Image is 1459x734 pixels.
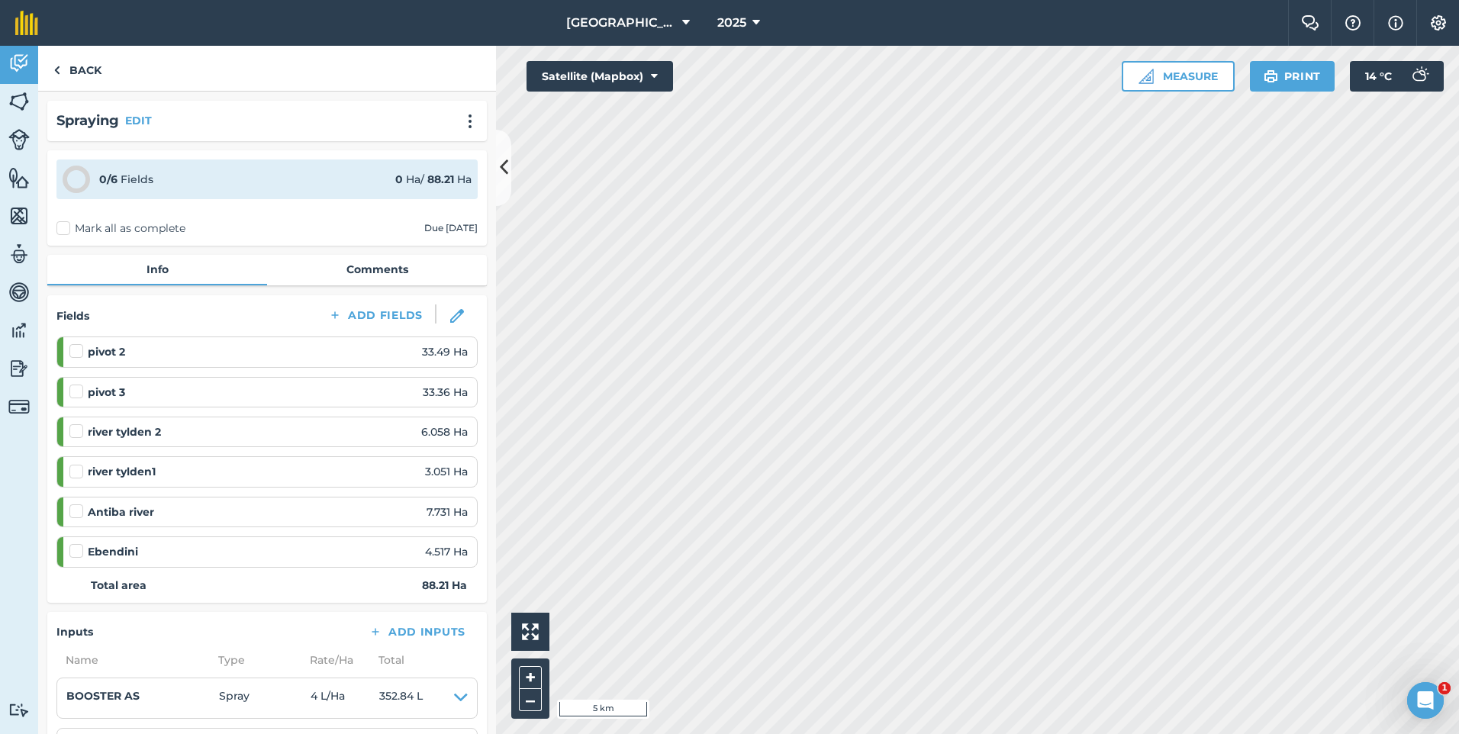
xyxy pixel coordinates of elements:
[316,304,435,326] button: Add Fields
[88,343,125,360] strong: pivot 2
[8,90,30,113] img: svg+xml;base64,PHN2ZyB4bWxucz0iaHR0cDovL3d3dy53My5vcmcvMjAwMC9zdmciIHdpZHRoPSI1NiIgaGVpZ2h0PSI2MC...
[1407,682,1444,719] iframe: Intercom live chat
[1438,682,1451,694] span: 1
[425,463,468,480] span: 3.051 Ha
[56,221,185,237] label: Mark all as complete
[1122,61,1235,92] button: Measure
[1404,61,1435,92] img: svg+xml;base64,PD94bWwgdmVyc2lvbj0iMS4wIiBlbmNvZGluZz0idXRmLTgiPz4KPCEtLSBHZW5lcmF0b3I6IEFkb2JlIE...
[88,423,161,440] strong: river tylden 2
[519,689,542,711] button: –
[8,52,30,75] img: svg+xml;base64,PD94bWwgdmVyc2lvbj0iMS4wIiBlbmNvZGluZz0idXRmLTgiPz4KPCEtLSBHZW5lcmF0b3I6IEFkb2JlIE...
[427,504,468,520] span: 7.731 Ha
[88,463,156,480] strong: river tylden1
[8,319,30,342] img: svg+xml;base64,PD94bWwgdmVyc2lvbj0iMS4wIiBlbmNvZGluZz0idXRmLTgiPz4KPCEtLSBHZW5lcmF0b3I6IEFkb2JlIE...
[38,46,117,91] a: Back
[47,255,267,284] a: Info
[8,204,30,227] img: svg+xml;base64,PHN2ZyB4bWxucz0iaHR0cDovL3d3dy53My5vcmcvMjAwMC9zdmciIHdpZHRoPSI1NiIgaGVpZ2h0PSI2MC...
[1139,69,1154,84] img: Ruler icon
[423,384,468,401] span: 33.36 Ha
[8,703,30,717] img: svg+xml;base64,PD94bWwgdmVyc2lvbj0iMS4wIiBlbmNvZGluZz0idXRmLTgiPz4KPCEtLSBHZW5lcmF0b3I6IEFkb2JlIE...
[1250,61,1335,92] button: Print
[461,114,479,129] img: svg+xml;base64,PHN2ZyB4bWxucz0iaHR0cDovL3d3dy53My5vcmcvMjAwMC9zdmciIHdpZHRoPSIyMCIgaGVpZ2h0PSIyNC...
[219,687,311,709] span: Spray
[88,384,125,401] strong: pivot 3
[8,166,30,189] img: svg+xml;base64,PHN2ZyB4bWxucz0iaHR0cDovL3d3dy53My5vcmcvMjAwMC9zdmciIHdpZHRoPSI1NiIgaGVpZ2h0PSI2MC...
[422,577,467,594] strong: 88.21 Ha
[53,61,60,79] img: svg+xml;base64,PHN2ZyB4bWxucz0iaHR0cDovL3d3dy53My5vcmcvMjAwMC9zdmciIHdpZHRoPSI5IiBoZWlnaHQ9IjI0Ii...
[450,309,464,323] img: svg+xml;base64,PHN2ZyB3aWR0aD0iMTgiIGhlaWdodD0iMTgiIHZpZXdCb3g9IjAgMCAxOCAxOCIgZmlsbD0ibm9uZSIgeG...
[8,243,30,266] img: svg+xml;base64,PD94bWwgdmVyc2lvbj0iMS4wIiBlbmNvZGluZz0idXRmLTgiPz4KPCEtLSBHZW5lcmF0b3I6IEFkb2JlIE...
[56,623,93,640] h4: Inputs
[311,687,379,709] span: 4 L / Ha
[1301,15,1319,31] img: Two speech bubbles overlapping with the left bubble in the forefront
[56,307,89,324] h4: Fields
[1350,61,1444,92] button: 14 °C
[99,172,118,186] strong: 0 / 6
[56,652,209,668] span: Name
[99,171,153,188] div: Fields
[395,172,403,186] strong: 0
[379,687,423,709] span: 352.84 L
[522,623,539,640] img: Four arrows, one pointing top left, one top right, one bottom right and the last bottom left
[422,343,468,360] span: 33.49 Ha
[1264,67,1278,85] img: svg+xml;base64,PHN2ZyB4bWxucz0iaHR0cDovL3d3dy53My5vcmcvMjAwMC9zdmciIHdpZHRoPSIxOSIgaGVpZ2h0PSIyNC...
[91,577,147,594] strong: Total area
[424,222,478,234] div: Due [DATE]
[566,14,676,32] span: [GEOGRAPHIC_DATA][PERSON_NAME]
[519,666,542,689] button: +
[8,357,30,380] img: svg+xml;base64,PD94bWwgdmVyc2lvbj0iMS4wIiBlbmNvZGluZz0idXRmLTgiPz4KPCEtLSBHZW5lcmF0b3I6IEFkb2JlIE...
[56,110,119,132] h2: Spraying
[421,423,468,440] span: 6.058 Ha
[717,14,746,32] span: 2025
[1429,15,1448,31] img: A cog icon
[15,11,38,35] img: fieldmargin Logo
[267,255,487,284] a: Comments
[1388,14,1403,32] img: svg+xml;base64,PHN2ZyB4bWxucz0iaHR0cDovL3d3dy53My5vcmcvMjAwMC9zdmciIHdpZHRoPSIxNyIgaGVpZ2h0PSIxNy...
[88,504,154,520] strong: Antiba river
[301,652,369,668] span: Rate/ Ha
[66,687,468,709] summary: BOOSTER ASSpray4 L/Ha352.84 L
[1344,15,1362,31] img: A question mark icon
[356,621,478,642] button: Add Inputs
[8,281,30,304] img: svg+xml;base64,PD94bWwgdmVyc2lvbj0iMS4wIiBlbmNvZGluZz0idXRmLTgiPz4KPCEtLSBHZW5lcmF0b3I6IEFkb2JlIE...
[209,652,301,668] span: Type
[66,687,219,704] h4: BOOSTER AS
[88,543,138,560] strong: Ebendini
[395,171,472,188] div: Ha / Ha
[427,172,454,186] strong: 88.21
[125,112,152,129] button: EDIT
[425,543,468,560] span: 4.517 Ha
[8,129,30,150] img: svg+xml;base64,PD94bWwgdmVyc2lvbj0iMS4wIiBlbmNvZGluZz0idXRmLTgiPz4KPCEtLSBHZW5lcmF0b3I6IEFkb2JlIE...
[369,652,404,668] span: Total
[527,61,673,92] button: Satellite (Mapbox)
[1365,61,1392,92] span: 14 ° C
[8,396,30,417] img: svg+xml;base64,PD94bWwgdmVyc2lvbj0iMS4wIiBlbmNvZGluZz0idXRmLTgiPz4KPCEtLSBHZW5lcmF0b3I6IEFkb2JlIE...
